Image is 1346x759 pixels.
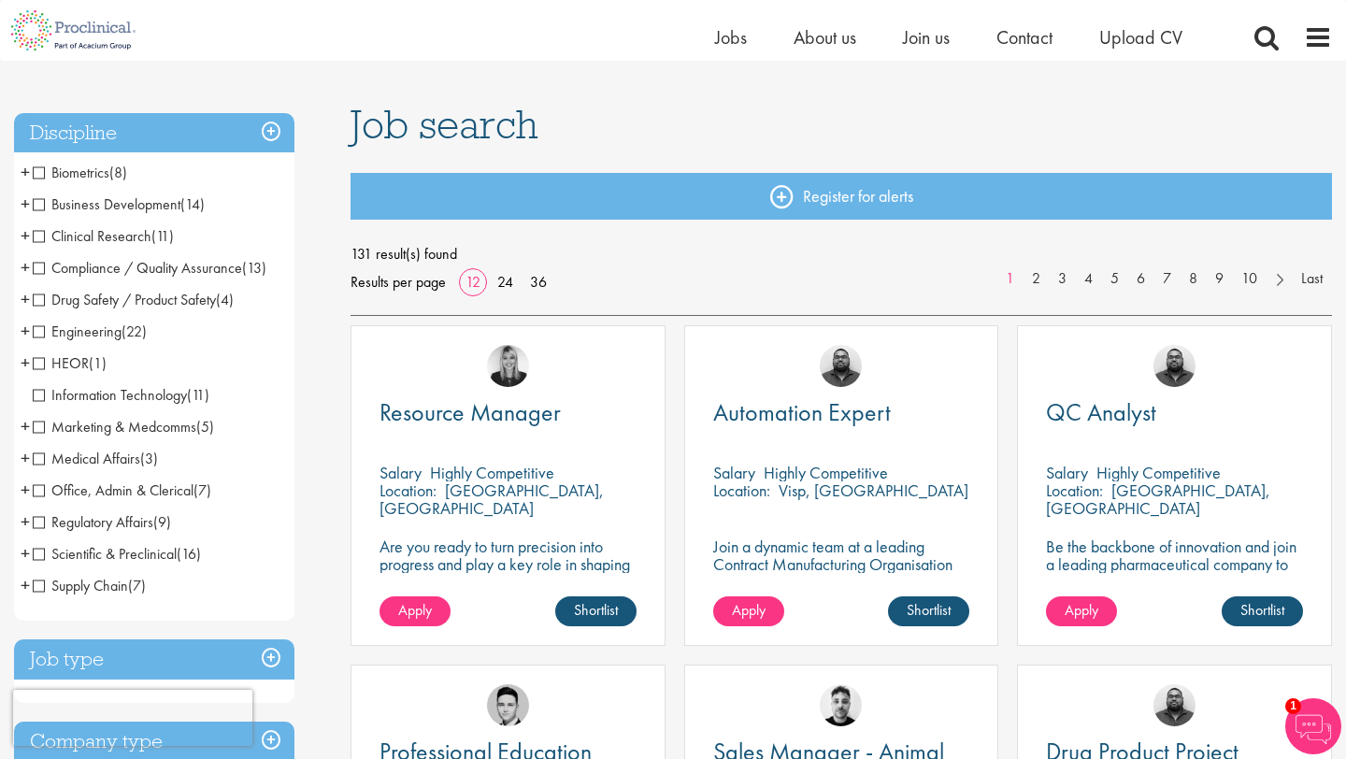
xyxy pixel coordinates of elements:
[1075,268,1102,290] a: 4
[820,684,862,726] img: Dean Fisher
[996,25,1052,50] span: Contact
[14,639,294,680] h3: Job type
[1127,268,1154,290] a: 6
[1046,480,1270,519] p: [GEOGRAPHIC_DATA], [GEOGRAPHIC_DATA]
[33,322,147,341] span: Engineering
[1096,462,1221,483] p: Highly Competitive
[713,396,891,428] span: Automation Expert
[1153,684,1196,726] img: Ashley Bennett
[33,290,216,309] span: Drug Safety / Product Safety
[379,537,637,591] p: Are you ready to turn precision into progress and play a key role in shaping the future of pharma...
[196,417,214,437] span: (5)
[33,544,177,564] span: Scientific & Preclinical
[379,480,604,519] p: [GEOGRAPHIC_DATA], [GEOGRAPHIC_DATA]
[996,268,1024,290] a: 1
[151,226,174,246] span: (11)
[140,449,158,468] span: (3)
[21,285,30,313] span: +
[430,462,554,483] p: Highly Competitive
[351,268,446,296] span: Results per page
[21,222,30,250] span: +
[122,322,147,341] span: (22)
[14,113,294,153] h3: Discipline
[33,322,122,341] span: Engineering
[351,173,1332,220] a: Register for alerts
[1180,268,1207,290] a: 8
[21,539,30,567] span: +
[523,272,553,292] a: 36
[715,25,747,50] span: Jobs
[764,462,888,483] p: Highly Competitive
[21,253,30,281] span: +
[713,480,770,501] span: Location:
[187,385,209,405] span: (11)
[109,163,127,182] span: (8)
[21,190,30,218] span: +
[13,690,252,746] iframe: reCAPTCHA
[1046,537,1303,609] p: Be the backbone of innovation and join a leading pharmaceutical company to help keep life-changin...
[33,353,89,373] span: HEOR
[555,596,637,626] a: Shortlist
[351,240,1332,268] span: 131 result(s) found
[1065,600,1098,620] span: Apply
[177,544,201,564] span: (16)
[21,158,30,186] span: +
[713,401,970,424] a: Automation Expert
[351,99,538,150] span: Job search
[153,512,171,532] span: (9)
[1049,268,1076,290] a: 3
[379,480,437,501] span: Location:
[33,480,193,500] span: Office, Admin & Clerical
[1046,396,1156,428] span: QC Analyst
[21,317,30,345] span: +
[33,480,211,500] span: Office, Admin & Clerical
[1046,401,1303,424] a: QC Analyst
[21,476,30,504] span: +
[180,194,205,214] span: (14)
[379,462,422,483] span: Salary
[33,226,151,246] span: Clinical Research
[21,508,30,536] span: +
[1023,268,1050,290] a: 2
[732,600,766,620] span: Apply
[487,345,529,387] a: Janelle Jones
[903,25,950,50] a: Join us
[33,290,234,309] span: Drug Safety / Product Safety
[33,576,146,595] span: Supply Chain
[33,353,107,373] span: HEOR
[1046,480,1103,501] span: Location:
[379,596,451,626] a: Apply
[779,480,968,501] p: Visp, [GEOGRAPHIC_DATA]
[1046,596,1117,626] a: Apply
[216,290,234,309] span: (4)
[33,417,196,437] span: Marketing & Medcomms
[33,194,205,214] span: Business Development
[33,449,158,468] span: Medical Affairs
[459,272,487,292] a: 12
[820,345,862,387] img: Ashley Bennett
[713,462,755,483] span: Salary
[1206,268,1233,290] a: 9
[1046,462,1088,483] span: Salary
[888,596,969,626] a: Shortlist
[1232,268,1267,290] a: 10
[398,600,432,620] span: Apply
[33,163,109,182] span: Biometrics
[33,417,214,437] span: Marketing & Medcomms
[1222,596,1303,626] a: Shortlist
[794,25,856,50] span: About us
[33,258,242,278] span: Compliance / Quality Assurance
[713,596,784,626] a: Apply
[1101,268,1128,290] a: 5
[491,272,520,292] a: 24
[1292,268,1332,290] a: Last
[242,258,266,278] span: (13)
[1153,345,1196,387] img: Ashley Bennett
[33,576,128,595] span: Supply Chain
[193,480,211,500] span: (7)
